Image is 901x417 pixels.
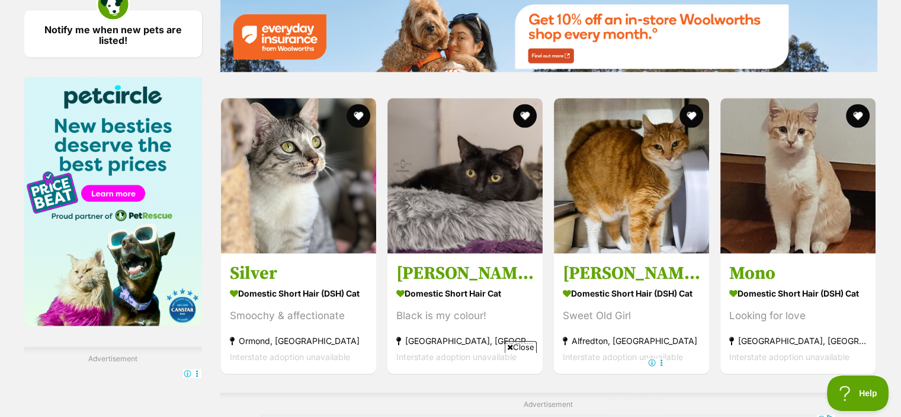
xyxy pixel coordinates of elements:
[563,333,700,349] strong: Alfredton, [GEOGRAPHIC_DATA]
[230,308,367,324] div: Smoochy & affectionate
[513,104,537,128] button: favourite
[235,358,666,411] iframe: Advertisement
[729,333,867,349] strong: [GEOGRAPHIC_DATA], [GEOGRAPHIC_DATA]
[679,104,703,128] button: favourite
[396,262,534,285] h3: [PERSON_NAME] Bunjil **2nd Chance Cat Rescue**
[396,285,534,302] strong: Domestic Short Hair Cat
[729,285,867,302] strong: Domestic Short Hair (DSH) Cat
[554,98,709,253] img: Jenny - Domestic Short Hair (DSH) Cat
[24,77,202,326] img: Pet Circle promo banner
[720,253,876,374] a: Mono Domestic Short Hair (DSH) Cat Looking for love [GEOGRAPHIC_DATA], [GEOGRAPHIC_DATA] Intersta...
[563,285,700,302] strong: Domestic Short Hair (DSH) Cat
[221,98,376,253] img: Silver - Domestic Short Hair (DSH) Cat
[24,10,202,57] a: Notify me when new pets are listed!
[230,285,367,302] strong: Domestic Short Hair (DSH) Cat
[387,253,543,374] a: [PERSON_NAME] Bunjil **2nd Chance Cat Rescue** Domestic Short Hair Cat Black is my colour! [GEOGR...
[230,333,367,349] strong: Ormond, [GEOGRAPHIC_DATA]
[230,352,350,362] span: Interstate adoption unavailable
[347,104,370,128] button: favourite
[396,308,534,324] div: Black is my colour!
[563,262,700,285] h3: [PERSON_NAME]
[554,253,709,374] a: [PERSON_NAME] Domestic Short Hair (DSH) Cat Sweet Old Girl Alfredton, [GEOGRAPHIC_DATA] Interstat...
[729,308,867,324] div: Looking for love
[563,308,700,324] div: Sweet Old Girl
[396,333,534,349] strong: [GEOGRAPHIC_DATA], [GEOGRAPHIC_DATA]
[729,262,867,285] h3: Mono
[827,375,889,411] iframe: Help Scout Beacon - Open
[505,341,537,353] span: Close
[221,253,376,374] a: Silver Domestic Short Hair (DSH) Cat Smoochy & affectionate Ormond, [GEOGRAPHIC_DATA] Interstate ...
[729,352,849,362] span: Interstate adoption unavailable
[387,98,543,253] img: Mumma Bunjil **2nd Chance Cat Rescue** - Domestic Short Hair Cat
[720,98,876,253] img: Mono - Domestic Short Hair (DSH) Cat
[847,104,870,128] button: favourite
[230,262,367,285] h3: Silver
